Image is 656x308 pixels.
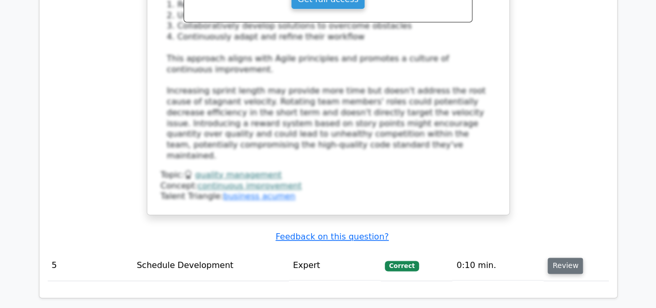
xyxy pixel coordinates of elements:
[161,170,496,181] div: Topic:
[548,258,583,274] button: Review
[48,251,133,280] td: 5
[195,170,282,180] a: quality management
[133,251,289,280] td: Schedule Development
[385,261,418,271] span: Correct
[223,191,295,201] a: business acumen
[161,170,496,202] div: Talent Triangle:
[161,181,496,192] div: Concept:
[289,251,381,280] td: Expert
[452,251,543,280] td: 0:10 min.
[275,232,388,242] a: Feedback on this question?
[198,181,301,191] a: continuous improvement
